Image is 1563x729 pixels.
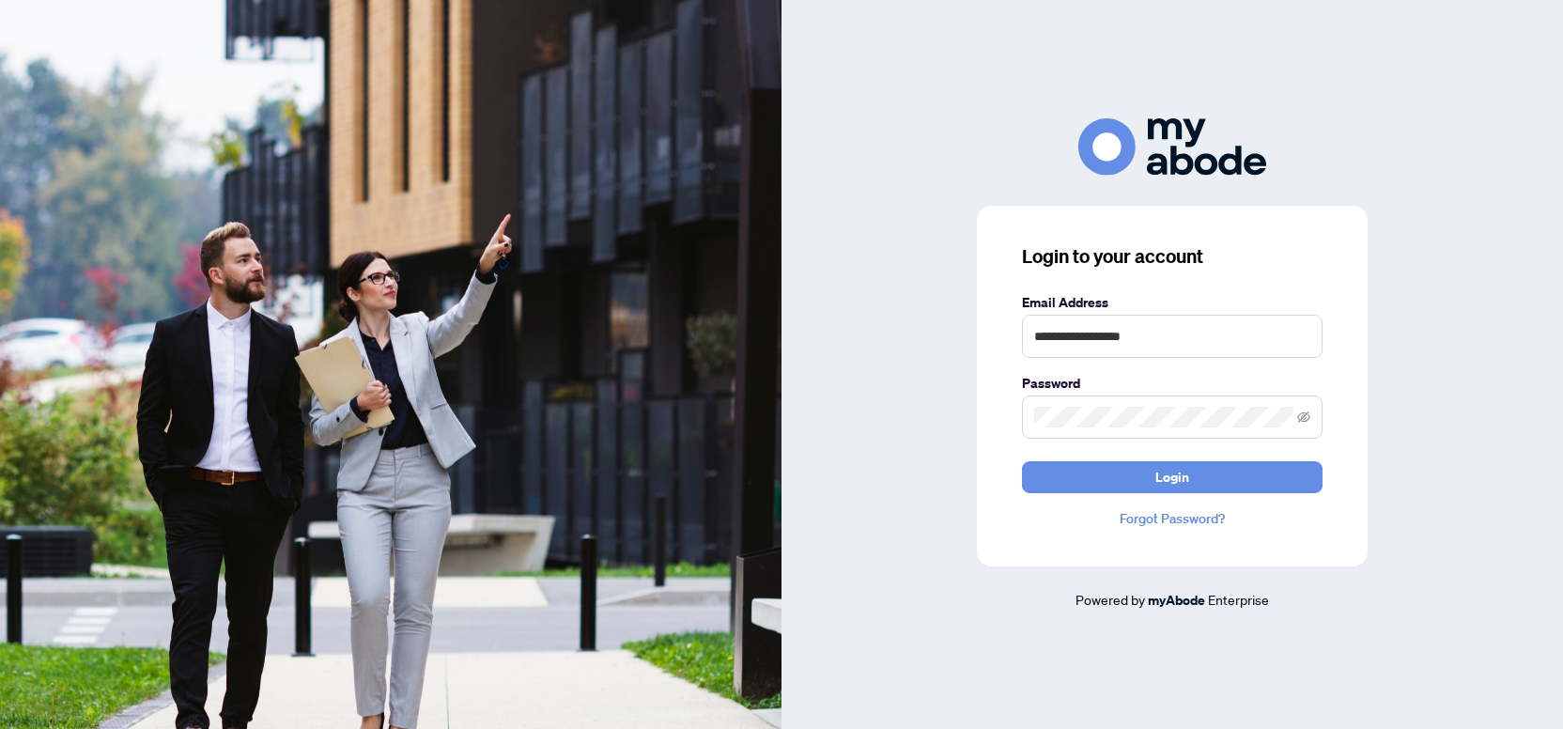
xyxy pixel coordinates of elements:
label: Email Address [1022,292,1323,313]
span: eye-invisible [1297,411,1310,424]
h3: Login to your account [1022,243,1323,270]
a: Forgot Password? [1022,508,1323,529]
button: Login [1022,461,1323,493]
span: Powered by [1076,591,1145,608]
img: ma-logo [1078,118,1266,176]
label: Password [1022,373,1323,394]
a: myAbode [1148,590,1205,611]
span: Enterprise [1208,591,1269,608]
span: Login [1155,462,1189,492]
